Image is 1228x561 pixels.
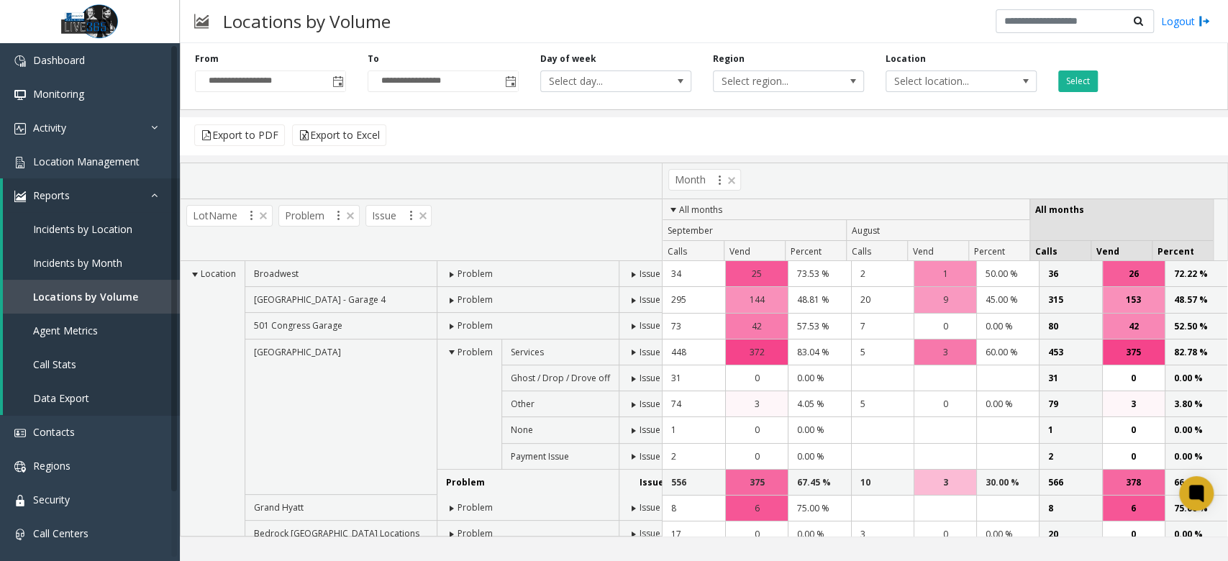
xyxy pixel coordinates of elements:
img: 'icon' [14,427,26,439]
td: 448 [663,339,725,365]
span: 0 [1131,423,1136,437]
td: 75.00 % [1165,496,1227,521]
span: 0 [755,527,760,541]
td: 7 [851,314,914,339]
td: 79 [1039,391,1101,417]
td: 0.00 % [788,444,850,470]
td: 2 [1039,444,1101,470]
span: Dashboard [33,53,85,67]
td: 67.45 % [788,470,850,496]
img: 'icon' [14,191,26,202]
td: 2 [851,261,914,287]
span: Issue [640,319,660,332]
span: 6 [1131,501,1136,515]
span: 9 [942,293,947,306]
a: Data Export [3,381,180,415]
span: Activity [33,121,66,134]
td: 80 [1039,314,1101,339]
span: Issue [640,424,660,436]
td: 31 [663,365,725,391]
th: Vend [1091,241,1152,262]
td: 556 [663,470,725,496]
img: 'icon' [14,89,26,101]
td: 5 [851,391,914,417]
span: Select day... [541,71,660,91]
button: Select [1058,70,1098,92]
td: 0.00 % [1165,417,1227,443]
span: Issue [640,346,660,358]
span: 3 [1131,397,1136,411]
th: All months [663,199,1029,221]
td: 66.78 % [1165,470,1227,496]
span: 0 [942,397,947,411]
td: 75.00 % [788,496,850,521]
label: To [368,53,379,65]
span: Reports [33,188,70,202]
td: 5 [851,339,914,365]
img: 'icon' [14,157,26,168]
span: Issue [640,372,660,384]
td: 2 [663,444,725,470]
span: Security [33,493,70,506]
span: Incidents by Location [33,222,132,236]
span: Issue [640,527,660,539]
td: 60.00 % [976,339,1039,365]
td: 20 [851,287,914,313]
span: 0 [755,371,760,385]
span: 0 [1131,527,1136,541]
span: Bedrock [GEOGRAPHIC_DATA] Locations [254,527,419,539]
th: Percent [785,241,846,262]
span: Problem [458,293,493,306]
td: 74 [663,391,725,417]
th: Calls [663,241,724,262]
label: Location [886,53,926,65]
span: 26 [1129,267,1139,280]
span: 144 [750,293,765,306]
span: Location [201,268,236,280]
span: Toggle popup [502,71,518,91]
span: 372 [750,345,765,359]
th: All months [1029,199,1213,242]
span: 6 [755,501,760,515]
span: Regions [33,459,71,473]
span: Broadwest [254,268,299,280]
span: Agent Metrics [33,324,98,337]
a: Logout [1161,14,1210,29]
span: 501 Congress Garage [254,319,342,332]
td: 1 [663,417,725,443]
button: Export to PDF [194,124,285,146]
span: Incidents by Month [33,256,122,270]
span: Issue [640,476,664,488]
span: Locations by Volume [33,290,138,304]
label: Day of week [540,53,596,65]
a: Incidents by Month [3,246,180,280]
span: 25 [752,267,762,280]
button: Export to Excel [292,124,386,146]
span: Issue [640,398,660,410]
span: Issue [640,293,660,306]
td: 295 [663,287,725,313]
td: 0.00 % [788,365,850,391]
td: 453 [1039,339,1101,365]
td: 315 [1039,287,1101,313]
span: Select location... [886,71,1006,91]
a: Call Stats [3,347,180,381]
td: 83.04 % [788,339,850,365]
th: Percent [1152,241,1213,262]
span: Issue [640,501,660,514]
span: 153 [1126,293,1141,306]
th: Calls [1029,241,1091,262]
span: Problem [278,205,360,227]
span: Problem [458,268,493,280]
span: Contacts [33,425,75,439]
td: 20 [1039,521,1101,547]
span: Problem [458,501,493,514]
td: 48.57 % [1165,287,1227,313]
label: From [195,53,219,65]
td: 566 [1039,470,1101,496]
img: 'icon' [14,529,26,540]
td: 0.00 % [1165,521,1227,547]
td: 3 [851,521,914,547]
span: Other [511,398,535,410]
td: 30.00 % [976,470,1039,496]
